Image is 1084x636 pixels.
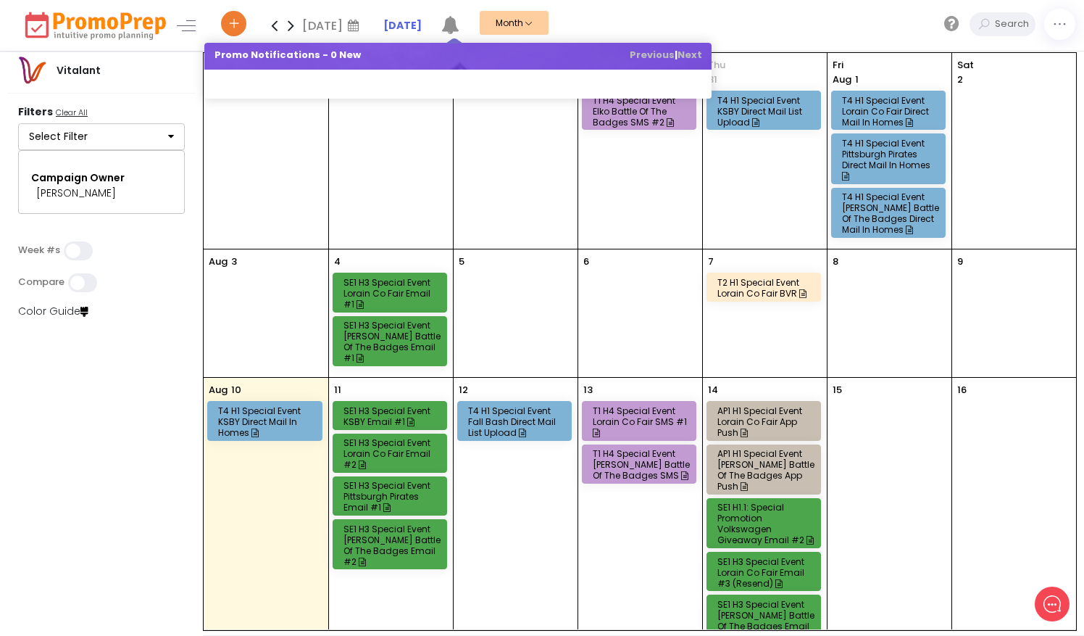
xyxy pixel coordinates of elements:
button: Select Filter [18,123,185,151]
p: 6 [583,255,589,269]
strong: Filters [18,104,53,119]
div: [DATE] [302,15,364,36]
div: SE1 H1.1: Special Promotion Volkswagen Giveaway Email #2 [717,502,814,545]
span: Sat [957,58,1072,73]
div: SE1 H3 Special Event Lorain Co Fair Email #1 [343,277,441,310]
p: 31 [708,73,717,87]
p: 2 [957,73,963,87]
span: Aug [833,73,851,86]
span: We run on Gist [121,507,183,516]
div: T4 H1 Special Event KSBY Direct Mail In Homes [218,405,316,438]
input: Search [991,12,1035,36]
div: T1 H4 Special Event Elko Battle of the Badges SMS #2 [593,95,690,128]
div: SE1 H3 Special Event Lorain Co Fair Email #2 [343,437,441,470]
button: Month [480,11,549,35]
iframe: gist-messenger-bubble-iframe [1035,587,1070,621]
div: SE1 H3 Special Event [PERSON_NAME] Battle of the Badges Email #1 [343,320,441,363]
h1: Hello [PERSON_NAME]! [22,70,268,94]
button: New conversation [22,146,267,175]
label: Week #s [18,244,60,256]
p: 11 [334,383,341,397]
p: 4 [334,255,341,269]
span: Thu [708,58,822,73]
p: 7 [708,255,714,269]
div: T4 H1 Special Event Fall Bash Direct Mail List Upload [468,405,565,438]
div: T1 H4 Special Event [PERSON_NAME] Battle of the Badges SMS [593,448,690,481]
div: Vitalant [46,63,111,78]
h2: What can we do to help? [22,96,268,120]
label: Compare [18,276,64,288]
div: Campaign Owner [31,170,172,186]
u: Clear All [56,107,88,118]
div: SE1 H3 Special Event Pittsburgh Pirates Email #1 [343,480,441,513]
p: 8 [833,255,838,269]
div: T4 H1 Special Event KSBY Direct Mail List Upload [717,95,814,128]
div: SE1 H3 Special Event [PERSON_NAME] Battle of the Badges Email #2 [343,524,441,567]
span: New conversation [93,154,174,166]
img: vitalantlogo.png [17,56,46,85]
p: 1 [833,73,859,87]
div: SE1 H3 Special Event Lorain Co Fair Email #3 (Resend) [717,556,814,589]
div: [PERSON_NAME] [36,186,167,201]
a: [DATE] [383,18,422,33]
p: 12 [459,383,468,397]
p: 10 [231,383,241,397]
p: 5 [459,255,464,269]
p: 9 [957,255,963,269]
span: | [630,48,702,62]
p: 14 [708,383,718,397]
div: AP1 H1 Special Event [PERSON_NAME] Battle of the Badges App Push [717,448,814,492]
p: 13 [583,383,593,397]
div: T4 H1 Special Event Lorain Co Fair Direct Mail In Homes [842,95,939,128]
p: 16 [957,383,967,397]
a: Color Guide [18,304,88,318]
div: T2 H1 Special Event Lorain Co Fair BVR [717,277,814,299]
span: Fri [833,58,946,73]
p: Aug [209,255,228,269]
div: SE1 H3 Special Event KSBY Email #1 [343,405,441,427]
p: 3 [231,255,237,269]
div: T1 H4 Special Event Lorain Co Fair SMS #1 [593,405,690,438]
p: Aug [209,383,228,397]
span: Promo Notifications - 0 New [208,46,708,66]
div: T4 H1 Special Event [PERSON_NAME] Battle of the Badges Direct Mail In Homes [842,191,939,235]
div: T4 H1 Special Event Pittsburgh Pirates Direct Mail In Homes [842,138,939,181]
p: 15 [833,383,842,397]
div: AP1 H1 Special Event Lorain Co Fair App Push [717,405,814,438]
